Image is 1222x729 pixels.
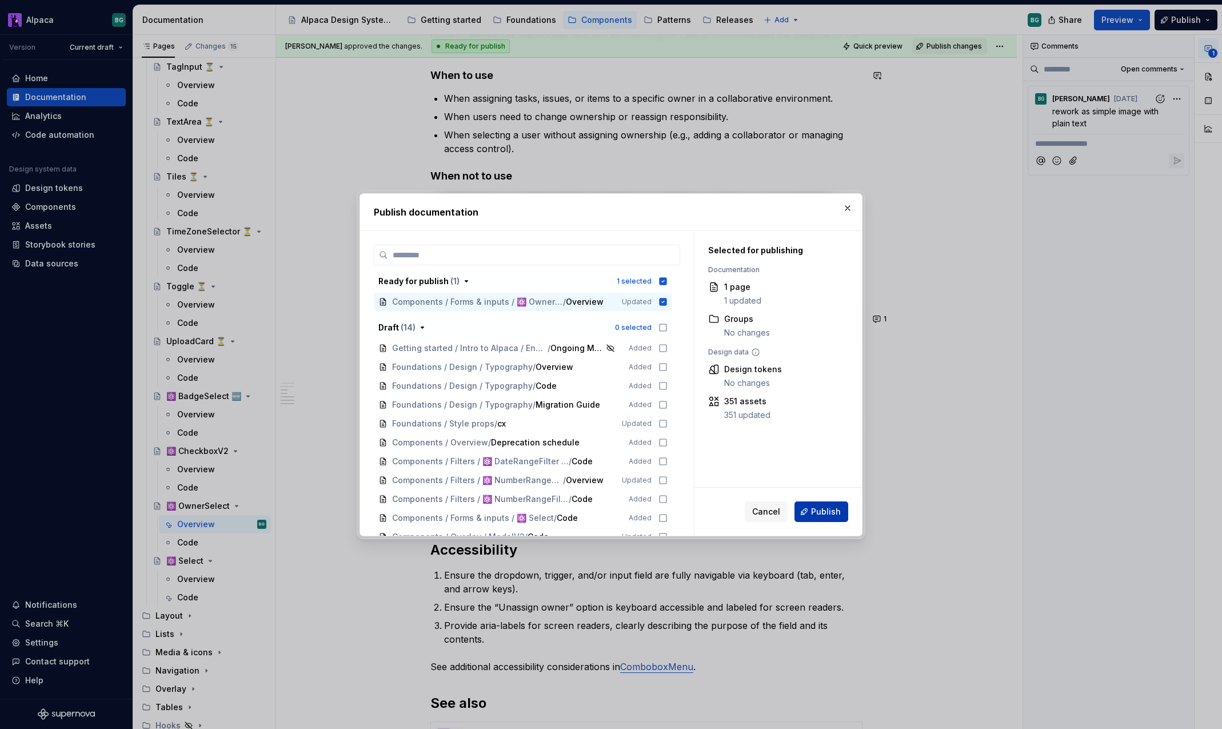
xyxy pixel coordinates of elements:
[392,296,563,308] span: Components / Forms & inputs / ⚛️ OwnerSelect
[392,399,533,411] span: Foundations / Design / Typography
[724,377,782,389] div: No changes
[374,318,672,337] button: Draft (14)0 selected
[629,513,652,523] span: Added
[629,438,652,447] span: Added
[572,456,594,467] span: Code
[392,380,533,392] span: Foundations / Design / Typography
[724,281,761,293] div: 1 page
[569,456,572,467] span: /
[525,531,528,543] span: /
[491,437,580,448] span: Deprecation schedule
[811,506,841,517] span: Publish
[724,364,782,375] div: Design tokens
[724,327,770,338] div: No changes
[533,399,536,411] span: /
[563,475,566,486] span: /
[724,313,770,325] div: Groups
[724,295,761,306] div: 1 updated
[566,475,604,486] span: Overview
[533,361,536,373] span: /
[724,396,770,407] div: 351 assets
[566,296,604,308] span: Overview
[617,277,652,286] div: 1 selected
[629,495,652,504] span: Added
[536,361,573,373] span: Overview
[629,381,652,391] span: Added
[629,362,652,372] span: Added
[488,437,491,448] span: /
[392,475,563,486] span: Components / Filters / ⚛️ NumberRangeFilter 🆕
[708,348,835,357] div: Design data
[708,265,835,274] div: Documentation
[622,476,652,485] span: Updated
[392,456,569,467] span: Components / Filters / ⚛️ DateRangeFilter 🆕
[622,297,652,306] span: Updated
[528,531,550,543] span: Code
[392,418,494,429] span: Foundations / Style props
[494,418,497,429] span: /
[392,342,548,354] span: Getting started / Intro to Alpaca / Engineering / Migrations
[629,400,652,409] span: Added
[450,276,460,286] span: ( 1 )
[569,493,572,505] span: /
[629,457,652,466] span: Added
[536,399,600,411] span: Migration Guide
[622,419,652,428] span: Updated
[392,493,569,505] span: Components / Filters / ⚛️ NumberRangeFilter 🆕
[752,506,780,517] span: Cancel
[557,512,580,524] span: Code
[622,532,652,541] span: Updated
[536,380,558,392] span: Code
[378,276,460,287] div: Ready for publish
[629,344,652,353] span: Added
[708,245,835,256] div: Selected for publishing
[550,342,604,354] span: Ongoing Migrations
[374,205,848,219] h2: Publish documentation
[615,323,652,332] div: 0 selected
[401,322,416,332] span: ( 14 )
[392,531,525,543] span: Components / Overlay / ModalV2
[533,380,536,392] span: /
[572,493,594,505] span: Code
[794,501,848,522] button: Publish
[392,361,533,373] span: Foundations / Design / Typography
[563,296,566,308] span: /
[374,272,672,290] button: Ready for publish (1)1 selected
[548,342,550,354] span: /
[724,409,770,421] div: 351 updated
[554,512,557,524] span: /
[497,418,520,429] span: cx
[392,437,488,448] span: Components / Overview
[392,512,554,524] span: Components / Forms & inputs / ⚛️ Select
[745,501,788,522] button: Cancel
[378,322,416,333] div: Draft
